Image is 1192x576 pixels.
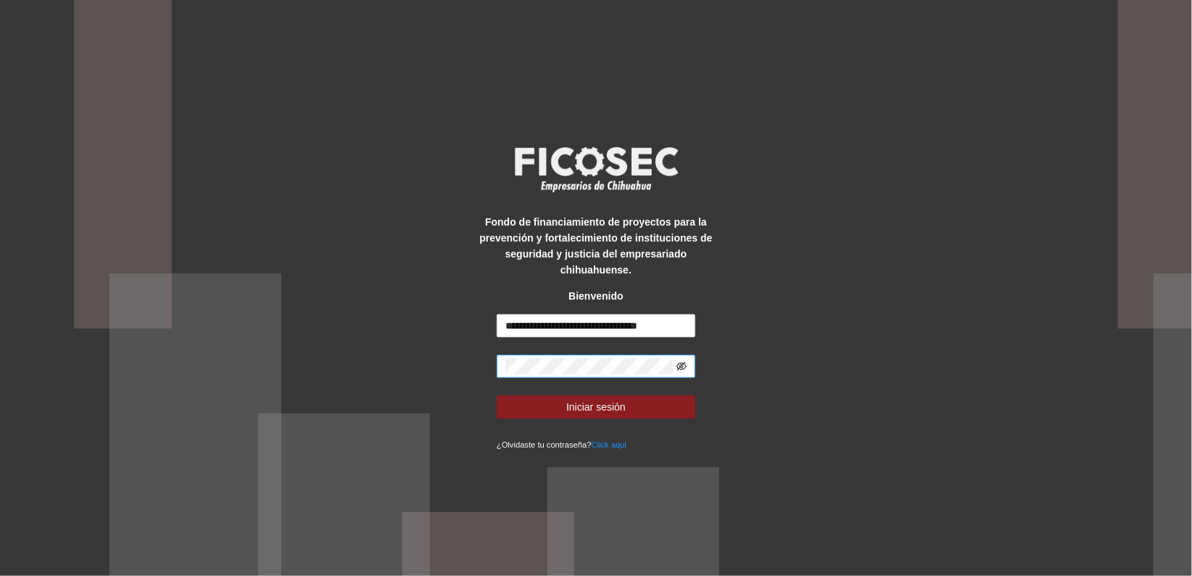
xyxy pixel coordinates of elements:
[676,361,687,371] span: eye-invisible
[497,395,695,419] button: Iniciar sesión
[479,216,712,276] strong: Fondo de financiamiento de proyectos para la prevención y fortalecimiento de instituciones de seg...
[592,440,627,449] a: Click aqui
[568,290,623,302] strong: Bienvenido
[566,399,626,415] span: Iniciar sesión
[497,440,626,449] small: ¿Olvidaste tu contraseña?
[505,142,687,196] img: logo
